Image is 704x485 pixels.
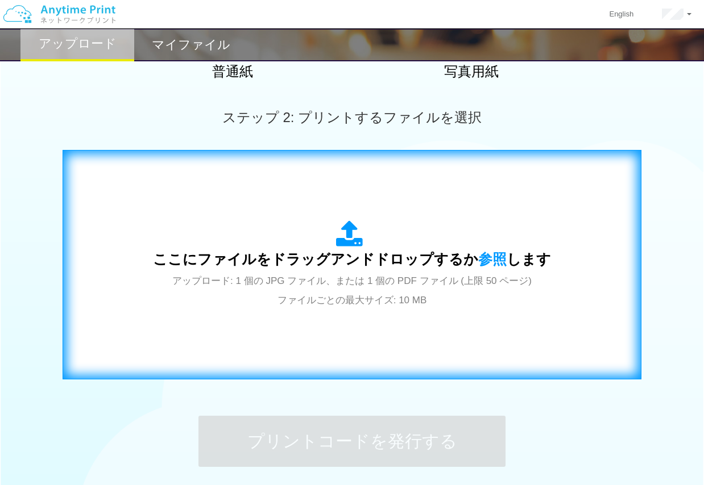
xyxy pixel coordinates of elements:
span: ここにファイルをドラッグアンドドロップするか します [153,251,551,267]
h2: 写真用紙 [372,64,571,79]
span: アップロード: 1 個の JPG ファイル、または 1 個の PDF ファイル (上限 50 ページ) ファイルごとの最大サイズ: 10 MB [172,275,532,306]
h2: アップロード [39,37,117,51]
h2: 普通紙 [133,64,332,79]
span: 参照 [478,251,507,267]
span: ステップ 2: プリントするファイルを選択 [222,110,482,125]
button: プリントコードを発行する [198,416,506,467]
h2: マイファイル [152,38,230,52]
